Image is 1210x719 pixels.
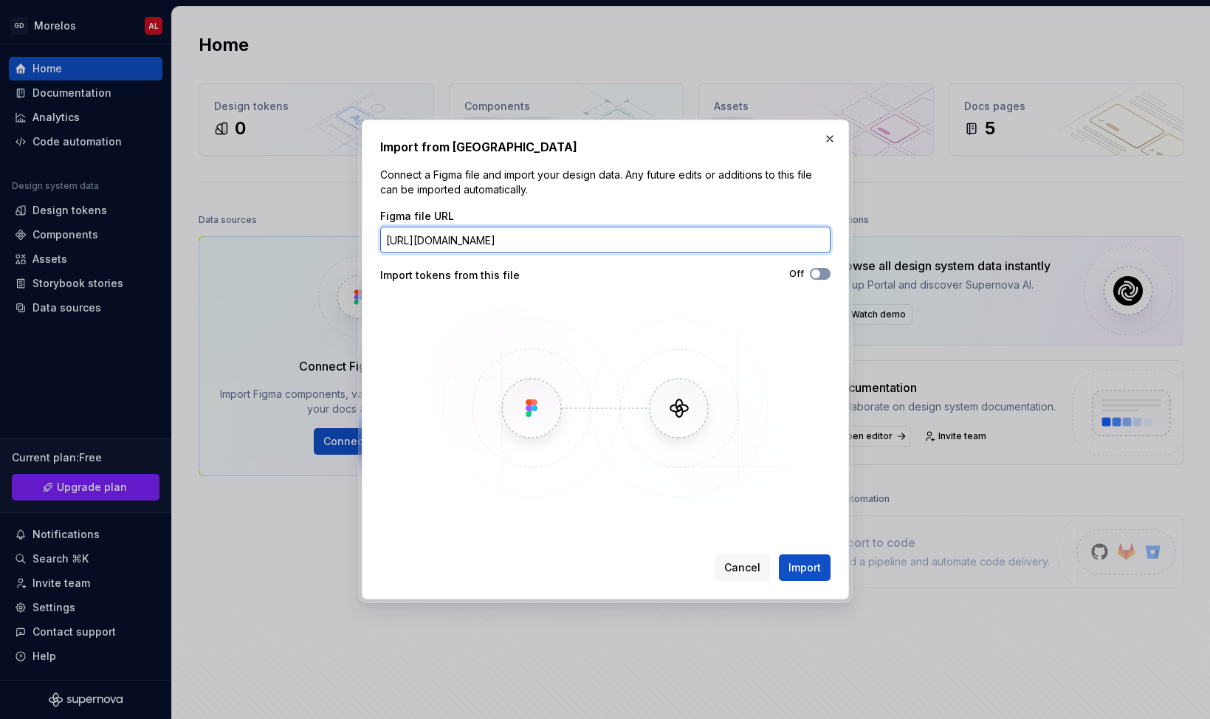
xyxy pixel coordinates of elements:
span: Import [788,560,821,575]
label: Off [789,268,804,280]
input: https://figma.com/file/... [380,227,831,253]
label: Figma file URL [380,209,454,224]
button: Cancel [715,554,770,581]
div: Import tokens from this file [380,268,605,283]
span: Cancel [724,560,760,575]
button: Import [779,554,831,581]
h2: Import from [GEOGRAPHIC_DATA] [380,138,831,156]
p: Connect a Figma file and import your design data. Any future edits or additions to this file can ... [380,168,831,197]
